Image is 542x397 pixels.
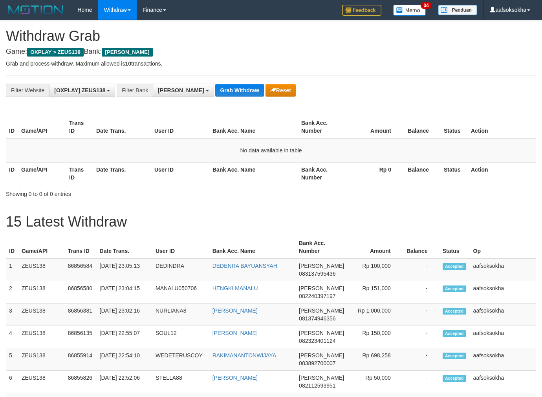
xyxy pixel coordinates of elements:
[65,304,97,326] td: 86856381
[403,116,441,138] th: Balance
[6,281,18,304] td: 2
[18,304,65,326] td: ZEUS138
[18,162,66,185] th: Game/API
[152,371,209,393] td: STELLA88
[65,348,97,371] td: 86855914
[158,87,204,93] span: [PERSON_NAME]
[97,236,152,258] th: Date Trans.
[6,304,18,326] td: 3
[403,258,439,281] td: -
[125,60,131,67] strong: 10
[209,236,296,258] th: Bank Acc. Name
[470,258,536,281] td: aafsoksokha
[97,304,152,326] td: [DATE] 23:02:16
[212,285,258,291] a: HENGKI MANALU
[18,236,65,258] th: Game/API
[97,326,152,348] td: [DATE] 22:55:07
[49,84,115,97] button: [OXPLAY] ZEUS138
[152,258,209,281] td: DEDINDRA
[54,87,105,93] span: [OXPLAY] ZEUS138
[153,84,214,97] button: [PERSON_NAME]
[403,281,439,304] td: -
[18,326,65,348] td: ZEUS138
[212,375,258,381] a: [PERSON_NAME]
[470,236,536,258] th: Op
[347,326,403,348] td: Rp 150,000
[93,116,151,138] th: Date Trans.
[403,304,439,326] td: -
[6,48,536,56] h4: Game: Bank:
[299,271,335,277] span: Copy 083137595436 to clipboard
[65,258,97,281] td: 86856584
[266,84,296,97] button: Reset
[209,116,298,138] th: Bank Acc. Name
[443,308,466,315] span: Accepted
[443,353,466,359] span: Accepted
[347,371,403,393] td: Rp 50,000
[443,285,466,292] span: Accepted
[299,360,335,366] span: Copy 083892700007 to clipboard
[65,371,97,393] td: 86855826
[212,307,258,314] a: [PERSON_NAME]
[299,382,335,389] span: Copy 082112593951 to clipboard
[18,258,65,281] td: ZEUS138
[342,5,381,16] img: Feedback.jpg
[470,348,536,371] td: aafsoksokha
[97,258,152,281] td: [DATE] 23:05:13
[151,116,209,138] th: User ID
[438,5,477,15] img: panduan.png
[299,352,344,359] span: [PERSON_NAME]
[93,162,151,185] th: Date Trans.
[6,371,18,393] td: 6
[6,162,18,185] th: ID
[470,304,536,326] td: aafsoksokha
[470,326,536,348] td: aafsoksokha
[299,338,335,344] span: Copy 082323401124 to clipboard
[6,84,49,97] div: Filter Website
[97,348,152,371] td: [DATE] 22:54:10
[102,48,152,57] span: [PERSON_NAME]
[299,293,335,299] span: Copy 082240397197 to clipboard
[403,236,439,258] th: Balance
[6,348,18,371] td: 5
[347,348,403,371] td: Rp 698,258
[393,5,426,16] img: Button%20Memo.svg
[347,281,403,304] td: Rp 151,000
[298,162,346,185] th: Bank Acc. Number
[403,162,441,185] th: Balance
[152,236,209,258] th: User ID
[97,281,152,304] td: [DATE] 23:04:15
[151,162,209,185] th: User ID
[18,348,65,371] td: ZEUS138
[6,214,536,230] h1: 15 Latest Withdraw
[65,281,97,304] td: 86856580
[215,84,264,97] button: Grab Withdraw
[347,236,403,258] th: Amount
[18,116,66,138] th: Game/API
[347,304,403,326] td: Rp 1,000,000
[6,116,18,138] th: ID
[299,263,344,269] span: [PERSON_NAME]
[152,304,209,326] td: NURLIANA8
[212,352,276,359] a: RAKIMANANTONWIJAYA
[209,162,298,185] th: Bank Acc. Name
[470,281,536,304] td: aafsoksokha
[403,371,439,393] td: -
[6,28,536,44] h1: Withdraw Grab
[65,326,97,348] td: 86856135
[18,281,65,304] td: ZEUS138
[66,116,93,138] th: Trans ID
[6,187,220,198] div: Showing 0 to 0 of 0 entries
[152,281,209,304] td: MANALU050706
[298,116,346,138] th: Bank Acc. Number
[97,371,152,393] td: [DATE] 22:52:06
[443,330,466,337] span: Accepted
[421,2,431,9] span: 34
[6,60,536,68] p: Grab and process withdraw. Maximum allowed is transactions.
[152,326,209,348] td: SOUL12
[66,162,93,185] th: Trans ID
[470,371,536,393] td: aafsoksokha
[27,48,84,57] span: OXPLAY > ZEUS138
[346,162,403,185] th: Rp 0
[443,375,466,382] span: Accepted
